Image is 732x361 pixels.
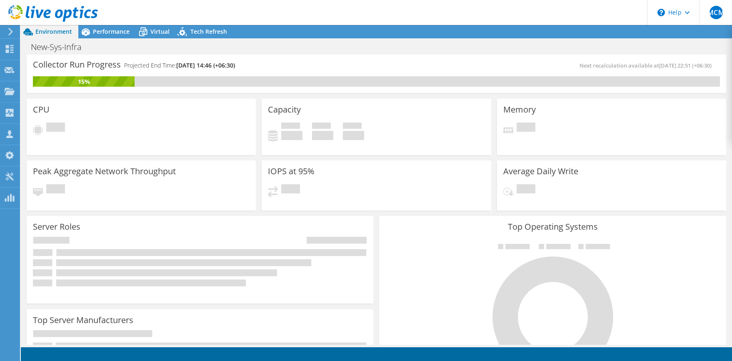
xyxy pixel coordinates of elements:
[312,123,331,131] span: Free
[503,167,578,176] h3: Average Daily Write
[33,105,50,114] h3: CPU
[33,222,80,231] h3: Server Roles
[33,77,135,86] div: 15%
[343,123,362,131] span: Total
[657,9,665,16] svg: \n
[93,28,130,35] span: Performance
[343,131,364,140] h4: 0 GiB
[281,184,300,196] span: Pending
[46,184,65,196] span: Pending
[517,184,535,196] span: Pending
[35,28,72,35] span: Environment
[517,123,535,134] span: Pending
[33,167,176,176] h3: Peak Aggregate Network Throughput
[659,62,712,69] span: [DATE] 22:51 (+06:30)
[190,28,227,35] span: Tech Refresh
[385,222,720,231] h3: Top Operating Systems
[503,105,536,114] h3: Memory
[27,43,95,52] h1: New-Sys-Infra
[281,123,300,131] span: Used
[281,131,302,140] h4: 0 GiB
[710,6,723,19] span: MCM
[124,61,235,70] h4: Projected End Time:
[268,105,301,114] h3: Capacity
[46,123,65,134] span: Pending
[150,28,170,35] span: Virtual
[580,62,716,69] span: Next recalculation available at
[33,316,133,325] h3: Top Server Manufacturers
[176,61,235,69] span: [DATE] 14:46 (+06:30)
[312,131,333,140] h4: 0 GiB
[268,167,315,176] h3: IOPS at 95%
